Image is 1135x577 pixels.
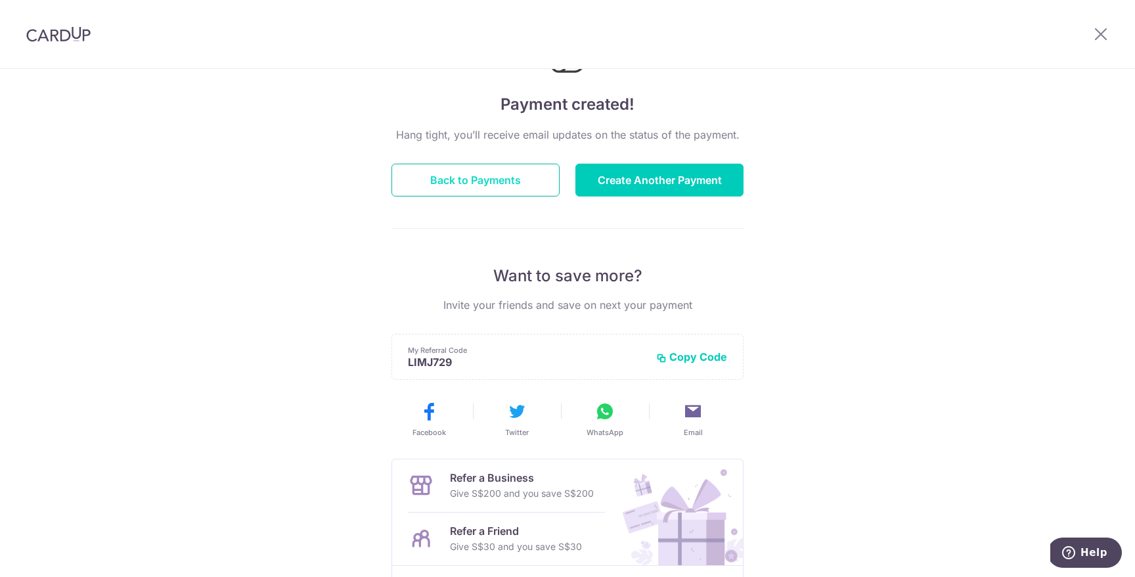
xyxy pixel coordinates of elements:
[391,127,744,143] p: Hang tight, you’ll receive email updates on the status of the payment.
[505,427,529,438] span: Twitter
[412,427,446,438] span: Facebook
[684,427,703,438] span: Email
[450,470,594,486] p: Refer a Business
[391,297,744,313] p: Invite your friends and save on next your payment
[391,164,560,196] button: Back to Payments
[391,93,744,116] h4: Payment created!
[478,401,556,438] button: Twitter
[408,345,646,356] p: My Referral Code
[610,459,743,565] img: Refer
[654,401,732,438] button: Email
[408,356,646,369] p: LIMJ729
[587,427,623,438] span: WhatsApp
[391,265,744,287] p: Want to save more?
[656,350,727,363] button: Copy Code
[26,26,91,42] img: CardUp
[566,401,644,438] button: WhatsApp
[450,539,582,555] p: Give S$30 and you save S$30
[575,164,744,196] button: Create Another Payment
[450,523,582,539] p: Refer a Friend
[450,486,594,501] p: Give S$200 and you save S$200
[390,401,468,438] button: Facebook
[1050,538,1122,570] iframe: Opens a widget where you can find more information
